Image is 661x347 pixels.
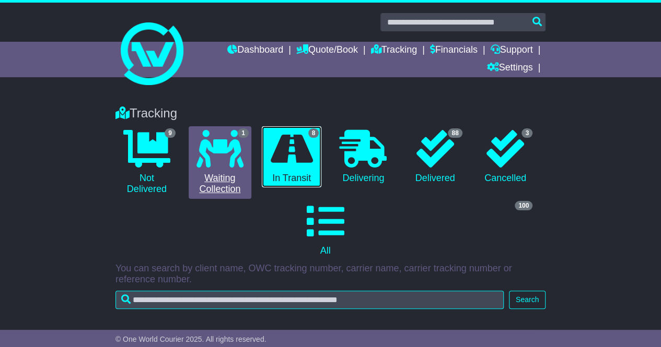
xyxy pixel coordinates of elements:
a: Support [490,42,532,59]
span: 9 [165,128,176,138]
a: Financials [430,42,478,59]
span: 88 [448,128,462,138]
a: 8 In Transit [262,126,321,188]
a: 9 Not Delivered [115,126,178,199]
a: Settings [486,59,532,77]
span: 100 [515,201,532,210]
span: © One World Courier 2025. All rights reserved. [115,335,266,343]
a: Quote/Book [296,42,358,59]
a: Tracking [371,42,417,59]
p: You can search by client name, OWC tracking number, carrier name, carrier tracking number or refe... [115,263,546,285]
a: Delivering [332,126,395,188]
span: 3 [521,128,532,138]
a: 100 All [115,199,535,260]
a: 88 Delivered [405,126,465,188]
button: Search [509,291,546,309]
a: 1 Waiting Collection [189,126,251,199]
div: Tracking [110,106,551,121]
span: 1 [238,128,249,138]
a: 3 Cancelled [476,126,535,188]
span: 8 [308,128,319,138]
a: Dashboard [227,42,283,59]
